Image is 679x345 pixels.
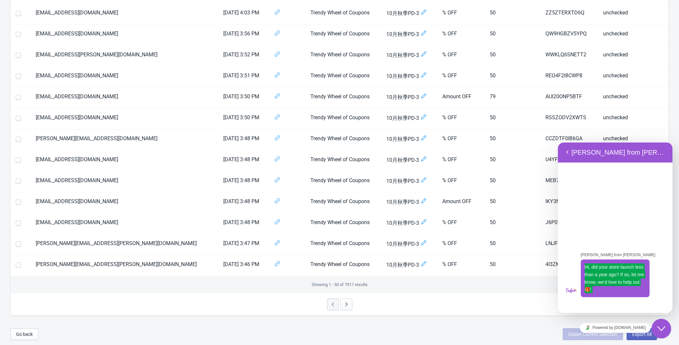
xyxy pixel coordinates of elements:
[386,260,432,269] span: 10月秋季PD-3
[485,213,540,234] td: 50
[598,46,669,67] td: unchecked
[218,25,269,46] td: [DATE] 3:56 PM
[305,46,381,67] td: Trendy Wheel of Coupons
[386,30,432,39] span: 10月秋季PD-3
[30,87,218,108] td: [EMAIL_ADDRESS][DOMAIN_NAME]
[10,328,38,340] button: Go back
[218,255,269,276] td: [DATE] 3:46 PM
[305,108,381,129] td: Trendy Wheel of Coupons
[485,234,540,255] td: 50
[651,319,672,338] iframe: chat widget
[437,129,485,150] td: % OFF
[305,213,381,234] td: Trendy Wheel of Coupons
[218,46,269,67] td: [DATE] 3:52 PM
[386,177,432,185] span: 10月秋季PD-3
[540,129,598,150] td: CCZDTF0IB6GA
[437,150,485,171] td: % OFF
[305,25,381,46] td: Trendy Wheel of Coupons
[485,171,540,192] td: 50
[305,87,381,108] td: Trendy Wheel of Coupons
[540,255,598,276] td: 4I3ZM5KXLZ2N
[305,4,381,25] td: Trendy Wheel of Coupons
[598,87,669,108] td: unchecked
[437,171,485,192] td: % OFF
[305,171,381,192] td: Trendy Wheel of Coupons
[437,192,485,213] td: Amount OFF
[485,150,540,171] td: 50
[305,150,381,171] td: Trendy Wheel of Coupons
[305,129,381,150] td: Trendy Wheel of Coupons
[16,332,33,337] span: Go back
[437,234,485,255] td: % OFF
[558,143,672,313] iframe: chat widget
[218,192,269,213] td: [DATE] 3:48 PM
[540,171,598,192] td: MEB7CNVBSME5
[30,108,218,129] td: [EMAIL_ADDRESS][DOMAIN_NAME]
[30,213,218,234] td: [EMAIL_ADDRESS][DOMAIN_NAME]
[485,129,540,150] td: 50
[386,9,432,18] span: 10月秋季PD-3
[386,93,432,102] span: 10月秋季PD-3
[598,108,669,129] td: unchecked
[30,46,218,67] td: [EMAIL_ADDRESS][PERSON_NAME][DOMAIN_NAME]
[437,255,485,276] td: % OFF
[437,67,485,87] td: % OFF
[437,108,485,129] td: % OFF
[30,150,218,171] td: [EMAIL_ADDRESS][DOMAIN_NAME]
[218,150,269,171] td: [DATE] 3:48 PM
[218,87,269,108] td: [DATE] 3:50 PM
[540,25,598,46] td: QW9HGBZV5YPQ
[540,87,598,108] td: AUI20ONP5BTF
[218,108,269,129] td: [DATE] 3:50 PM
[540,192,598,213] td: IKY3NZBEQ3ED
[437,87,485,108] td: Amount OFF
[485,87,540,108] td: 79
[540,150,598,171] td: U4YF1HVC2E5O
[218,67,269,87] td: [DATE] 3:51 PM
[598,129,669,150] td: unchecked
[540,234,598,255] td: LNJFICQFPQTH
[386,114,432,123] span: 10月秋季PD-3
[540,213,598,234] td: J6P0T4TF3Y5I
[10,276,669,293] div: Showing 1 - 50 of 7917 results
[558,320,672,335] iframe: chat widget
[386,219,432,227] span: 10月秋季PD-3
[218,213,269,234] td: [DATE] 3:48 PM
[540,4,598,25] td: ZZ5ZTERXTD6Q
[485,67,540,87] td: 50
[218,129,269,150] td: [DATE] 3:48 PM
[485,4,540,25] td: 50
[30,25,218,46] td: [EMAIL_ADDRESS][DOMAIN_NAME]
[218,171,269,192] td: [DATE] 3:48 PM
[386,72,432,81] span: 10月秋季PD-3
[305,192,381,213] td: Trendy Wheel of Coupons
[598,25,669,46] td: unchecked
[485,192,540,213] td: 50
[485,46,540,67] td: 50
[598,4,669,25] td: unchecked
[218,234,269,255] td: [DATE] 3:47 PM
[540,67,598,87] td: REO4F2I8CWP8
[30,171,218,192] td: [EMAIL_ADDRESS][DOMAIN_NAME]
[218,4,269,25] td: [DATE] 4:03 PM
[485,25,540,46] td: 50
[386,198,432,206] span: 10月秋季PD-3
[30,129,218,150] td: [PERSON_NAME][EMAIL_ADDRESS][DOMAIN_NAME]
[30,67,218,87] td: [EMAIL_ADDRESS][DOMAIN_NAME]
[386,135,432,144] span: 10月秋季PD-3
[305,234,381,255] td: Trendy Wheel of Coupons
[437,46,485,67] td: % OFF
[540,46,598,67] td: WWKLQ6SNETT2
[30,255,218,276] td: [PERSON_NAME][EMAIL_ADDRESS][PERSON_NAME][DOMAIN_NAME]
[437,25,485,46] td: % OFF
[305,67,381,87] td: Trendy Wheel of Coupons
[540,108,598,129] td: RSSZODV2XWTS
[305,255,381,276] td: Trendy Wheel of Coupons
